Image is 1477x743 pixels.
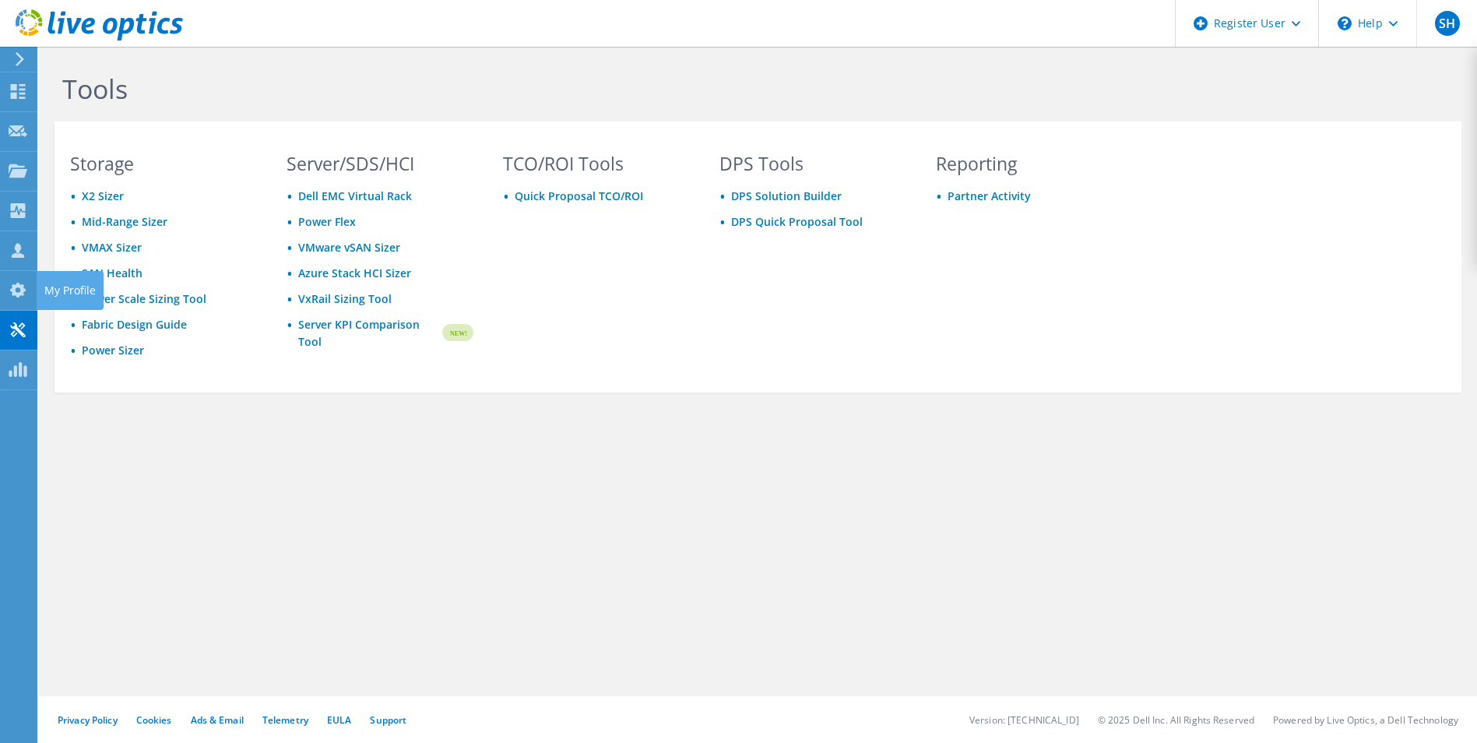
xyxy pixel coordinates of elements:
[719,155,906,172] h3: DPS Tools
[70,155,257,172] h3: Storage
[298,188,412,203] a: Dell EMC Virtual Rack
[327,713,351,727] a: EULA
[1273,713,1458,727] li: Powered by Live Optics, a Dell Technology
[1098,713,1254,727] li: © 2025 Dell Inc. All Rights Reserved
[298,214,356,229] a: Power Flex
[58,713,118,727] a: Privacy Policy
[969,713,1079,727] li: Version: [TECHNICAL_ID]
[731,188,842,203] a: DPS Solution Builder
[1338,16,1352,30] svg: \n
[262,713,308,727] a: Telemetry
[503,155,690,172] h3: TCO/ROI Tools
[440,315,473,351] img: new-badge.svg
[1435,11,1460,36] span: SH
[948,188,1031,203] a: Partner Activity
[82,317,187,332] a: Fabric Design Guide
[298,291,392,306] a: VxRail Sizing Tool
[82,214,167,229] a: Mid-Range Sizer
[82,188,124,203] a: X2 Sizer
[82,240,142,255] a: VMAX Sizer
[298,316,440,350] a: Server KPI Comparison Tool
[136,713,172,727] a: Cookies
[298,240,400,255] a: VMware vSAN Sizer
[370,713,406,727] a: Support
[82,266,142,280] a: SAN Health
[37,271,104,310] div: My Profile
[298,266,411,280] a: Azure Stack HCI Sizer
[287,155,473,172] h3: Server/SDS/HCI
[191,713,244,727] a: Ads & Email
[62,72,1113,105] h1: Tools
[936,155,1123,172] h3: Reporting
[82,343,144,357] a: Power Sizer
[515,188,643,203] a: Quick Proposal TCO/ROI
[82,291,206,306] a: Power Scale Sizing Tool
[731,214,863,229] a: DPS Quick Proposal Tool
